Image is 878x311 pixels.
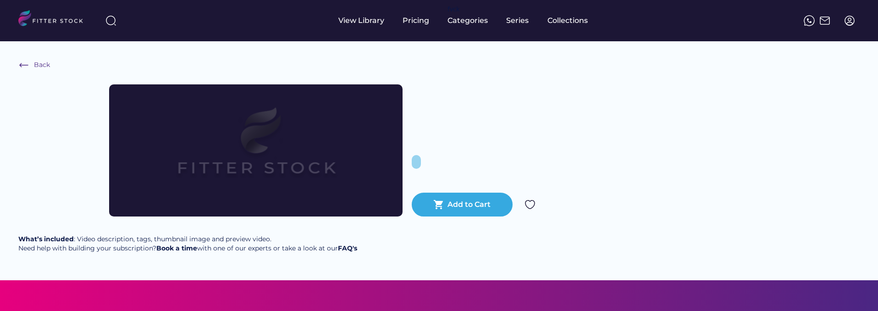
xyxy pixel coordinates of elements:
[844,15,855,26] img: profile-circle.svg
[506,16,529,26] div: Series
[338,244,357,252] a: FAQ's
[18,10,91,29] img: LOGO.svg
[447,5,459,14] div: fvck
[156,244,197,252] a: Book a time
[18,235,74,243] strong: What’s included
[447,200,491,210] div: Add to Cart
[18,235,357,253] div: : Video description, tags, thumbnail image and preview video. Need help with building your subscr...
[804,15,815,26] img: meteor-icons_whatsapp%20%281%29.svg
[18,60,29,71] img: Frame%20%286%29.svg
[338,16,384,26] div: View Library
[447,16,488,26] div: Categories
[403,16,429,26] div: Pricing
[34,61,50,70] div: Back
[433,199,444,210] button: shopping_cart
[138,84,373,217] img: Frame%2079%20%281%29.svg
[105,15,116,26] img: search-normal%203.svg
[819,15,830,26] img: Frame%2051.svg
[547,16,588,26] div: Collections
[525,199,536,210] img: Group%201000002324.svg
